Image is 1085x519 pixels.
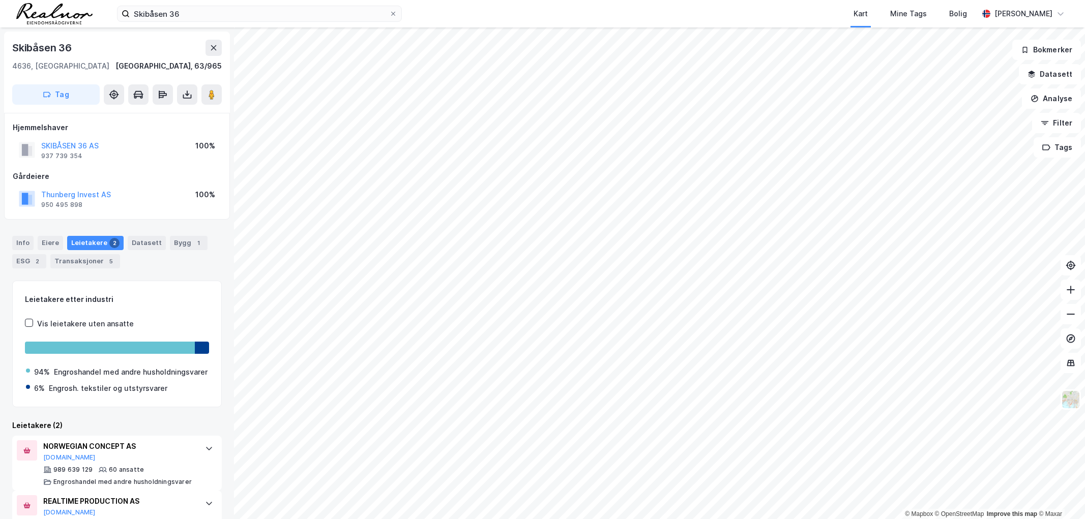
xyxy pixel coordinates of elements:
[12,40,74,56] div: Skibåsen 36
[12,60,109,72] div: 4636, [GEOGRAPHIC_DATA]
[53,466,93,474] div: 989 639 129
[12,84,100,105] button: Tag
[193,238,203,248] div: 1
[128,236,166,250] div: Datasett
[50,254,120,268] div: Transaksjoner
[195,189,215,201] div: 100%
[37,318,134,330] div: Vis leietakere uten ansatte
[34,366,50,378] div: 94%
[53,478,192,486] div: Engroshandel med andre husholdningsvarer
[1032,113,1081,133] button: Filter
[13,170,221,182] div: Gårdeiere
[1034,137,1081,158] button: Tags
[949,8,967,20] div: Bolig
[38,236,63,250] div: Eiere
[34,382,45,394] div: 6%
[54,366,208,378] div: Engroshandel med andre husholdningsvarer
[41,201,82,209] div: 950 495 898
[115,60,222,72] div: [GEOGRAPHIC_DATA], 63/965
[1012,40,1081,60] button: Bokmerker
[109,466,144,474] div: 60 ansatte
[43,495,195,507] div: REALTIME PRODUCTION AS
[43,453,96,462] button: [DOMAIN_NAME]
[16,3,93,24] img: realnor-logo.934646d98de889bb5806.png
[854,8,868,20] div: Kart
[43,440,195,452] div: NORWEGIAN CONCEPT AS
[1034,470,1085,519] div: Kontrollprogram for chat
[1061,390,1080,409] img: Z
[1022,88,1081,109] button: Analyse
[1019,64,1081,84] button: Datasett
[109,238,120,248] div: 2
[130,6,389,21] input: Søk på adresse, matrikkel, gårdeiere, leietakere eller personer
[935,510,984,517] a: OpenStreetMap
[43,508,96,516] button: [DOMAIN_NAME]
[987,510,1037,517] a: Improve this map
[106,256,116,266] div: 5
[49,382,167,394] div: Engrosh. tekstiler og utstyrsvarer
[994,8,1052,20] div: [PERSON_NAME]
[905,510,933,517] a: Mapbox
[890,8,927,20] div: Mine Tags
[1034,470,1085,519] iframe: Chat Widget
[170,236,208,250] div: Bygg
[12,419,222,432] div: Leietakere (2)
[25,293,209,306] div: Leietakere etter industri
[12,236,34,250] div: Info
[32,256,42,266] div: 2
[13,121,221,134] div: Hjemmelshaver
[12,254,46,268] div: ESG
[67,236,124,250] div: Leietakere
[195,140,215,152] div: 100%
[41,152,82,160] div: 937 739 354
